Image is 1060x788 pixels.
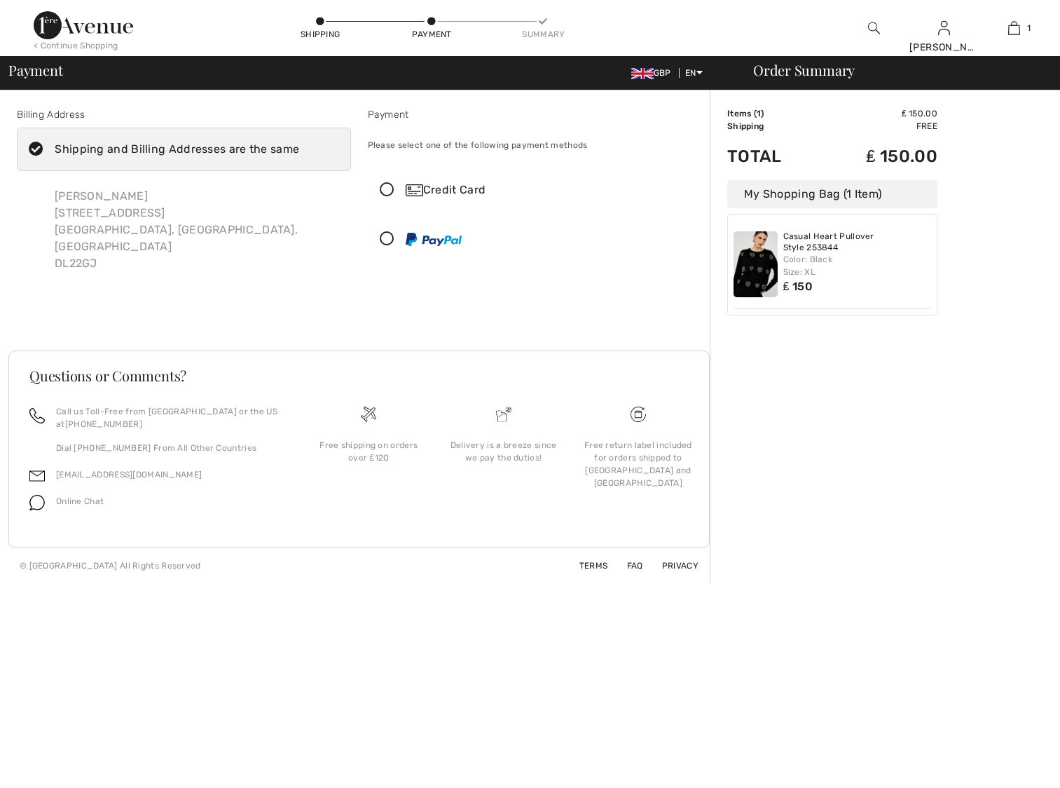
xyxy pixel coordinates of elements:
[727,180,937,208] div: My Shopping Bag (1 Item)
[645,561,698,571] a: Privacy
[34,11,133,39] img: 1ère Avenue
[522,28,564,41] div: Summary
[909,40,978,55] div: [PERSON_NAME]
[631,407,646,422] img: Free shipping on orders over &#8356;120
[56,442,284,454] p: Dial [PHONE_NUMBER] From All Other Countries
[8,63,62,77] span: Payment
[727,133,818,180] td: Total
[361,407,376,422] img: Free shipping on orders over &#8356;120
[496,407,511,422] img: Delivery is a breeze since we pay the duties!
[29,369,689,383] h3: Questions or Comments?
[938,21,950,34] a: Sign In
[55,141,299,158] div: Shipping and Billing Addresses are the same
[736,63,1052,77] div: Order Summary
[979,20,1048,36] a: 1
[1027,22,1031,34] span: 1
[757,109,761,118] span: 1
[783,280,813,293] span: ₤ 150
[406,233,462,246] img: PayPal
[734,231,778,297] img: Casual Heart Pullover Style 253844
[56,496,104,506] span: Online Chat
[685,68,703,78] span: EN
[631,68,677,78] span: GBP
[868,20,880,36] img: search the website
[56,470,202,480] a: [EMAIL_ADDRESS][DOMAIN_NAME]
[1008,20,1020,36] img: My Bag
[29,468,45,484] img: email
[938,20,950,36] img: My Info
[818,133,937,180] td: ₤ 150.00
[818,120,937,133] td: Free
[631,68,654,79] img: UK Pound
[610,561,643,571] a: FAQ
[818,107,937,120] td: ₤ 150.00
[34,39,118,52] div: < Continue Shopping
[65,419,142,429] a: [PHONE_NUMBER]
[447,439,559,464] div: Delivery is a breeze since we pay the duties!
[727,120,818,133] td: Shipping
[299,28,341,41] div: Shipping
[368,128,702,163] div: Please select one of the following payment methods
[43,177,351,283] div: [PERSON_NAME] [STREET_ADDRESS] [GEOGRAPHIC_DATA], [GEOGRAPHIC_DATA], [GEOGRAPHIC_DATA] DL22GJ
[368,107,702,122] div: Payment
[29,495,45,510] img: chat
[406,182,691,198] div: Credit Card
[582,439,694,489] div: Free return label included for orders shipped to [GEOGRAPHIC_DATA] and [GEOGRAPHIC_DATA]
[56,405,284,430] p: Call us Toll-Free from [GEOGRAPHIC_DATA] or the US at
[563,561,608,571] a: Terms
[312,439,425,464] div: Free shipping on orders over ₤120
[29,408,45,423] img: call
[783,231,932,253] a: Casual Heart Pullover Style 253844
[17,107,351,122] div: Billing Address
[727,107,818,120] td: Items ( )
[411,28,453,41] div: Payment
[406,184,423,196] img: Credit Card
[20,559,201,572] div: © [GEOGRAPHIC_DATA] All Rights Reserved
[783,253,932,278] div: Color: Black Size: XL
